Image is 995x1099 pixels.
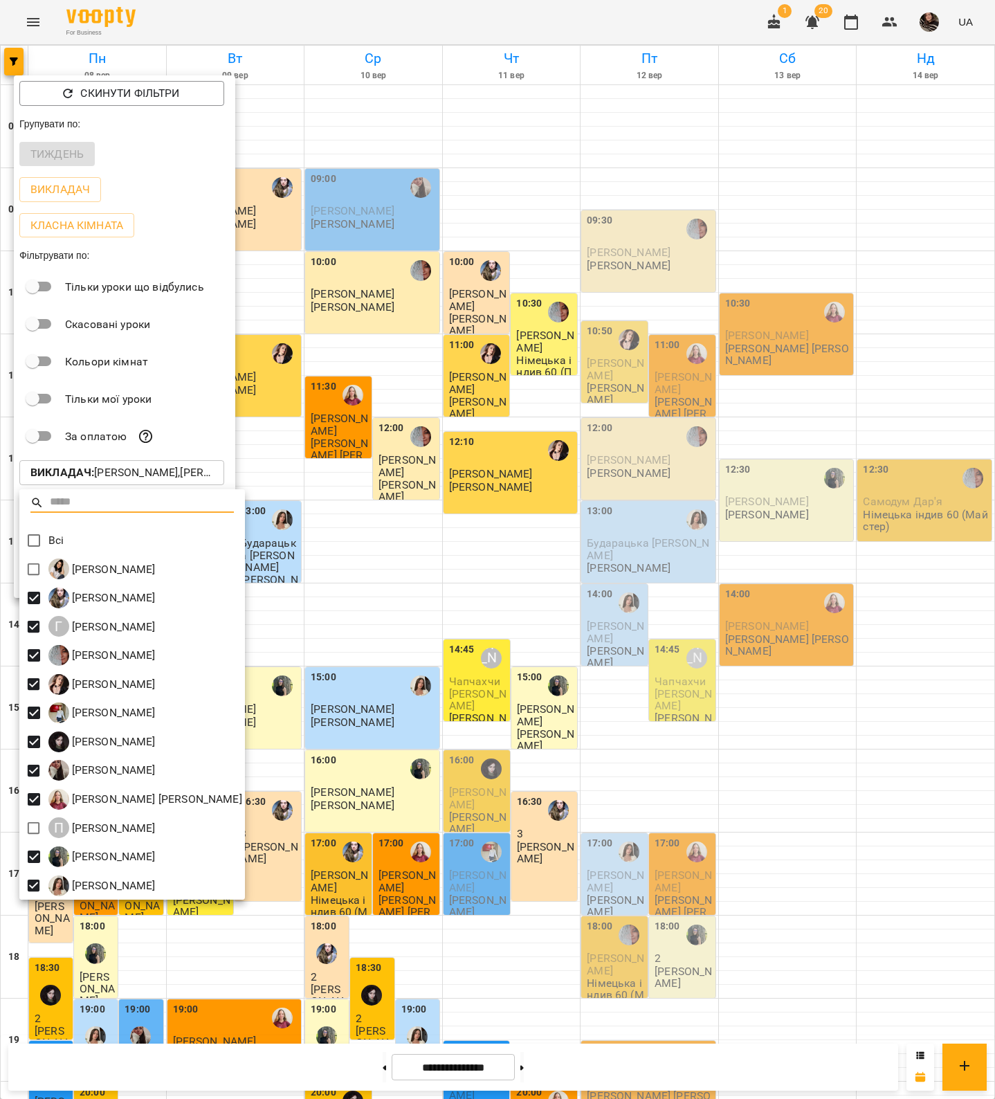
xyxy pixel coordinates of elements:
[69,676,156,693] p: [PERSON_NAME]
[48,588,69,608] img: Г
[48,760,156,781] a: М [PERSON_NAME]
[48,558,156,579] div: Білоус Анна Норайрівна
[69,647,156,664] p: [PERSON_NAME]
[69,590,156,606] p: [PERSON_NAME]
[48,875,69,896] img: П
[48,760,69,781] img: М
[48,875,156,896] a: П [PERSON_NAME]
[48,817,156,838] a: П [PERSON_NAME]
[48,817,156,838] div: Подушкіна Марʼяна Ігорівна
[69,734,156,750] p: [PERSON_NAME]
[48,616,69,637] div: Г
[48,558,69,579] img: Б
[48,789,242,810] div: Мокієвець Альона Вікторівна
[48,558,156,579] a: Б [PERSON_NAME]
[48,674,156,695] a: Д [PERSON_NAME]
[48,846,156,867] div: Поліщук Анастасія Сергіївна
[69,705,156,721] p: [PERSON_NAME]
[69,791,242,808] p: [PERSON_NAME] [PERSON_NAME]
[69,762,156,779] p: [PERSON_NAME]
[48,532,64,549] p: Всі
[48,789,242,810] a: М [PERSON_NAME] [PERSON_NAME]
[48,732,69,752] img: Л
[48,817,69,838] div: П
[48,645,156,666] a: Г [PERSON_NAME]
[48,674,69,695] img: Д
[48,702,156,723] a: К [PERSON_NAME]
[48,702,69,723] img: К
[48,702,156,723] div: Костів Юліанна Русланівна
[48,616,156,637] div: Грабівська Тетяна
[48,875,156,896] div: Пустовіт Анастасія Володимирівна
[48,732,156,752] div: Луцюк Александра Андріївна
[48,760,156,781] div: Маринич Марія В'ячеславівна
[48,588,156,608] div: Голуб Наталія Олександрівна
[48,588,156,608] a: Г [PERSON_NAME]
[48,645,69,666] img: Г
[48,674,156,695] div: Дубович Ярослава Вікторівна
[48,645,156,666] div: Гута Оксана Анатоліївна
[48,616,156,637] a: Г [PERSON_NAME]
[48,846,69,867] img: П
[48,846,156,867] a: П [PERSON_NAME]
[69,820,156,837] p: [PERSON_NAME]
[69,848,156,865] p: [PERSON_NAME]
[48,789,69,810] img: М
[69,561,156,578] p: [PERSON_NAME]
[69,878,156,894] p: [PERSON_NAME]
[48,732,156,752] a: Л [PERSON_NAME]
[69,619,156,635] p: [PERSON_NAME]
